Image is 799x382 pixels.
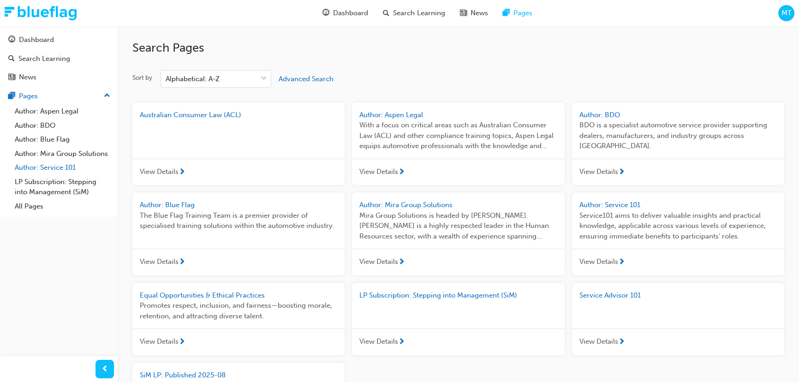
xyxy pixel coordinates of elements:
span: Author: Blue Flag [140,201,195,209]
button: Pages [4,88,114,105]
a: Search Learning [4,50,114,67]
a: Author: Service 101Service101 aims to deliver valuable insights and practical knowledge, applicab... [572,192,784,275]
span: Author: Aspen Legal [359,111,423,119]
span: Author: BDO [579,111,620,119]
span: next-icon [398,258,405,267]
span: View Details [579,257,618,267]
span: Search Learning [393,8,445,18]
span: guage-icon [322,7,329,19]
span: View Details [579,167,618,177]
span: View Details [359,257,398,267]
span: up-icon [104,90,110,102]
span: MT [781,8,791,18]
div: Pages [19,91,38,101]
a: Author: BDO [11,119,114,133]
div: Search Learning [18,54,70,64]
span: search-icon [8,55,15,63]
a: Author: Blue Flag [11,132,114,147]
span: Equal Opportunities & Ethical Practices [140,291,265,299]
span: View Details [359,167,398,177]
div: Sort by [132,73,152,83]
div: News [19,72,36,83]
span: news-icon [8,73,15,82]
span: Dashboard [333,8,368,18]
span: next-icon [618,168,625,177]
a: Author: Mira Group SolutionsMira Group Solutions is headed by [PERSON_NAME]. [PERSON_NAME] is a h... [352,192,564,275]
span: View Details [140,336,179,347]
a: Dashboard [4,31,114,48]
span: pages-icon [8,92,15,101]
a: guage-iconDashboard [315,4,376,23]
span: The Blue Flag Training Team is a premier provider of specialised training solutions within the au... [140,210,337,231]
span: View Details [140,257,179,267]
span: Author: Mira Group Solutions [359,201,453,209]
img: Trak [5,6,77,20]
div: Dashboard [19,35,54,45]
span: Australian Consumer Law (ACL) [140,111,241,119]
a: Author: Aspen LegalWith a focus on critical areas such as Australian Consumer Law (ACL) and other... [352,102,564,185]
span: next-icon [398,338,405,346]
a: LP Subscription: Stepping into Management (SiM) [11,175,114,199]
span: View Details [140,167,179,177]
span: Service Advisor 101 [579,291,641,299]
span: pages-icon [502,7,509,19]
span: With a focus on critical areas such as Australian Consumer Law (ACL) and other compliance trainin... [359,120,557,151]
span: down-icon [261,73,267,85]
span: BDO is a specialist automotive service provider supporting dealers, manufacturers, and industry g... [579,120,777,151]
span: Author: Service 101 [579,201,640,209]
a: Service Advisor 101View Details [572,283,784,355]
span: Pages [513,8,532,18]
span: LP Subscription: Stepping into Management (SiM) [359,291,517,299]
span: guage-icon [8,36,15,44]
a: Author: BDOBDO is a specialist automotive service provider supporting dealers, manufacturers, and... [572,102,784,185]
span: Service101 aims to deliver valuable insights and practical knowledge, applicable across various l... [579,210,777,242]
span: next-icon [618,258,625,267]
span: search-icon [383,7,389,19]
h2: Search Pages [132,41,784,55]
a: Australian Consumer Law (ACL)View Details [132,102,345,185]
span: Mira Group Solutions is headed by [PERSON_NAME]. [PERSON_NAME] is a highly respected leader in th... [359,210,557,242]
button: DashboardSearch LearningNews [4,30,114,88]
a: news-iconNews [452,4,495,23]
a: LP Subscription: Stepping into Management (SiM)View Details [352,283,564,355]
span: next-icon [179,258,185,267]
a: Author: Aspen Legal [11,104,114,119]
span: next-icon [179,338,185,346]
span: prev-icon [101,364,108,375]
div: Alphabetical: A-Z [166,74,220,84]
button: MT [778,5,794,21]
a: News [4,69,114,86]
span: next-icon [618,338,625,346]
span: next-icon [179,168,185,177]
span: View Details [359,336,398,347]
span: news-icon [459,7,466,19]
span: SiM LP: Published 2025-08 [140,371,226,379]
button: Advanced Search [279,70,334,88]
a: pages-iconPages [495,4,539,23]
a: Author: Mira Group Solutions [11,147,114,161]
span: Promotes respect, inclusion, and fairness—boosting morale, retention, and attracting diverse talent. [140,300,337,321]
a: Author: Service 101 [11,161,114,175]
span: View Details [579,336,618,347]
span: Advanced Search [279,75,334,83]
a: search-iconSearch Learning [376,4,452,23]
a: Equal Opportunities & Ethical PracticesPromotes respect, inclusion, and fairness—boosting morale,... [132,283,345,355]
a: All Pages [11,199,114,214]
a: Author: Blue FlagThe Blue Flag Training Team is a premier provider of specialised training soluti... [132,192,345,275]
span: News [470,8,488,18]
span: next-icon [398,168,405,177]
